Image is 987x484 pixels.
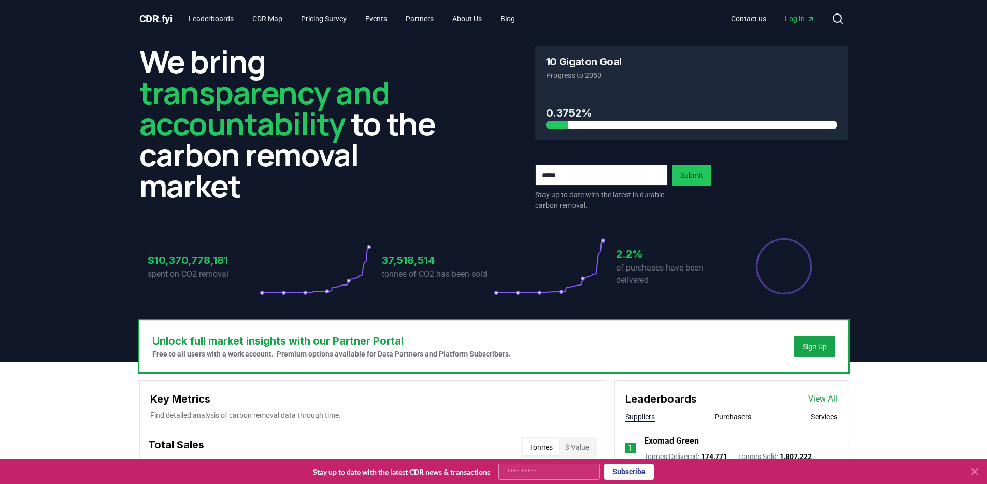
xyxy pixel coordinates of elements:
[293,9,355,28] a: Pricing Survey
[139,11,173,26] a: CDR.fyi
[616,246,728,262] h3: 2.2%
[523,439,559,455] button: Tonnes
[738,451,812,462] p: Tonnes Sold :
[444,9,490,28] a: About Us
[672,165,711,186] button: Submit
[159,12,162,25] span: .
[152,333,511,349] h3: Unlock full market insights with our Partner Portal
[785,13,815,24] span: Log in
[152,349,511,359] p: Free to all users with a work account. Premium options available for Data Partners and Platform S...
[644,451,727,462] p: Tonnes Delivered :
[382,252,494,268] h3: 37,518,514
[535,190,668,210] p: Stay up to date with the latest in durable carbon removal.
[139,12,173,25] span: CDR fyi
[180,9,242,28] a: Leaderboards
[644,435,699,447] a: Exomad Green
[357,9,395,28] a: Events
[492,9,523,28] a: Blog
[139,71,390,145] span: transparency and accountability
[139,46,452,201] h2: We bring to the carbon removal market
[150,410,595,420] p: Find detailed analysis of carbon removal data through time.
[811,411,837,422] button: Services
[148,268,260,280] p: spent on CO2 removal
[723,9,775,28] a: Contact us
[794,336,835,357] button: Sign Up
[150,391,595,407] h3: Key Metrics
[397,9,442,28] a: Partners
[777,9,823,28] a: Log in
[546,56,622,67] h3: 10 Gigaton Goal
[625,411,655,422] button: Suppliers
[148,437,204,458] h3: Total Sales
[628,442,633,454] p: 1
[755,237,813,295] div: Percentage of sales delivered
[244,9,291,28] a: CDR Map
[546,105,837,121] h3: 0.3752%
[808,393,837,405] a: View All
[180,9,523,28] nav: Main
[780,452,812,461] span: 1,807,222
[701,452,727,461] span: 174,771
[723,9,823,28] nav: Main
[559,439,595,455] button: $ Value
[616,262,728,287] p: of purchases have been delivered
[148,252,260,268] h3: $10,370,778,181
[546,70,837,80] p: Progress to 2050
[625,391,697,407] h3: Leaderboards
[382,268,494,280] p: tonnes of CO2 has been sold
[714,411,751,422] button: Purchasers
[803,341,827,352] a: Sign Up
